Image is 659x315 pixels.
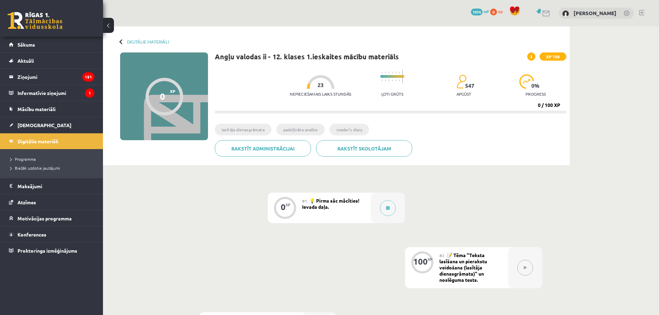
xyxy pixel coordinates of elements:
span: Sākums [18,41,35,48]
span: XP 100 [540,52,566,61]
a: Digitālie materiāli [127,39,169,44]
span: 0 % [531,83,540,89]
span: [DEMOGRAPHIC_DATA] [18,122,71,128]
h1: Angļu valodas ii - 12. klases 1.ieskaites mācību materiāls [215,52,399,61]
span: xp [498,9,502,14]
a: 1974 mP [471,9,489,14]
img: icon-short-line-57e1e144782c952c97e751825c79c345078a6d821885a25fce030b3d8c18986b.svg [385,80,386,81]
a: Motivācijas programma [9,210,94,226]
a: Biežāk uzdotie jautājumi [10,165,96,171]
img: icon-short-line-57e1e144782c952c97e751825c79c345078a6d821885a25fce030b3d8c18986b.svg [392,80,393,81]
span: 0 [490,9,497,15]
span: Biežāk uzdotie jautājumi [10,165,60,171]
span: Programma [10,156,36,162]
a: Rīgas 1. Tālmācības vidusskola [8,12,62,29]
span: Motivācijas programma [18,215,72,221]
span: Konferences [18,231,46,238]
p: apgūst [456,92,471,96]
li: padziļināta analīze [276,124,325,135]
a: Proktoringa izmēģinājums [9,243,94,258]
span: Mācību materiāli [18,106,56,112]
span: Aktuāli [18,58,34,64]
a: 0 xp [490,9,506,14]
span: #1 [302,198,307,204]
span: Proktoringa izmēģinājums [18,247,77,254]
span: Digitālie materiāli [18,138,58,144]
a: Digitālie materiāli [9,133,94,149]
div: XP [286,203,290,207]
div: XP [428,257,432,261]
li: lasītāja dienasgrāmata [215,124,271,135]
a: Sākums [9,37,94,52]
i: 1 [85,88,94,98]
div: 0 [160,91,165,101]
span: 📝 Tēma "Teksta lasīšana un pierakstu veidošana (lasītāja dienasgrāmata)" un noslēguma tests. [439,252,487,283]
p: Nepieciešamais laiks stundās [290,92,351,96]
li: reader’s diary [329,124,369,135]
img: icon-long-line-d9ea69661e0d244f92f715978eff75569469978d946b2353a9bb055b3ed8787d.svg [402,70,403,83]
a: Mācību materiāli [9,101,94,117]
img: icon-short-line-57e1e144782c952c97e751825c79c345078a6d821885a25fce030b3d8c18986b.svg [389,72,389,73]
a: Aktuāli [9,53,94,69]
a: Konferences [9,227,94,242]
legend: Informatīvie ziņojumi [18,85,94,101]
i: 151 [82,72,94,82]
img: icon-progress-161ccf0a02000e728c5f80fcf4c31c7af3da0e1684b2b1d7c360e028c24a22f1.svg [519,74,534,89]
span: #2 [439,253,444,258]
a: [DEMOGRAPHIC_DATA] [9,117,94,133]
img: icon-short-line-57e1e144782c952c97e751825c79c345078a6d821885a25fce030b3d8c18986b.svg [395,80,396,81]
img: icon-short-line-57e1e144782c952c97e751825c79c345078a6d821885a25fce030b3d8c18986b.svg [392,72,393,73]
legend: Maksājumi [18,178,94,194]
a: Atzīmes [9,194,94,210]
a: Maksājumi [9,178,94,194]
a: Rakstīt skolotājam [316,140,412,157]
img: students-c634bb4e5e11cddfef0936a35e636f08e4e9abd3cc4e673bd6f9a4125e45ecb1.svg [456,74,466,89]
a: Ziņojumi151 [9,69,94,85]
span: mP [484,9,489,14]
a: Rakstīt administrācijai [215,140,311,157]
a: Programma [10,156,96,162]
img: icon-short-line-57e1e144782c952c97e751825c79c345078a6d821885a25fce030b3d8c18986b.svg [389,80,389,81]
img: icon-short-line-57e1e144782c952c97e751825c79c345078a6d821885a25fce030b3d8c18986b.svg [385,72,386,73]
span: 1974 [471,9,483,15]
a: Informatīvie ziņojumi1 [9,85,94,101]
p: progress [525,92,546,96]
span: 💡 Pirms sāc mācīties! Ievada daļa. [302,197,359,210]
img: Arturs Kazakevičs [562,10,569,17]
div: 0 [281,204,286,210]
span: 547 [465,83,474,89]
legend: Ziņojumi [18,69,94,85]
span: Atzīmes [18,199,36,205]
div: 100 [413,258,428,265]
p: Ļoti grūts [381,92,403,96]
img: icon-short-line-57e1e144782c952c97e751825c79c345078a6d821885a25fce030b3d8c18986b.svg [395,72,396,73]
a: [PERSON_NAME] [574,10,616,16]
span: XP [170,89,175,94]
span: 23 [317,82,324,88]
